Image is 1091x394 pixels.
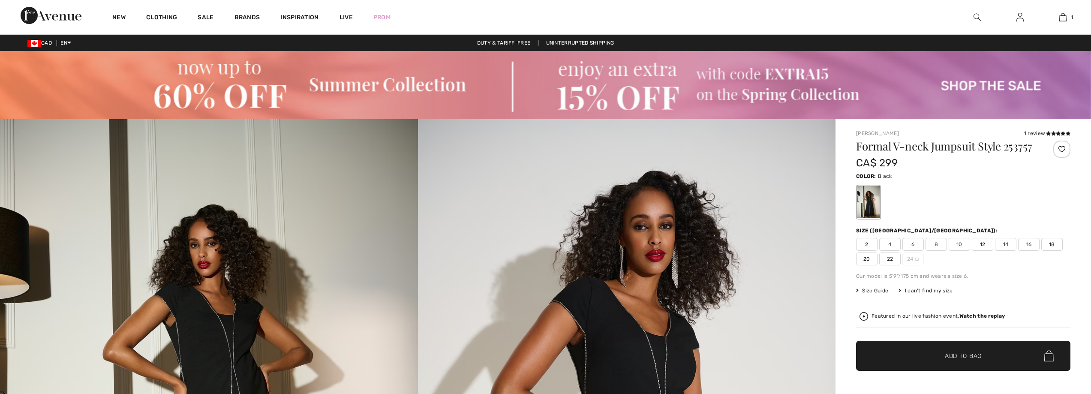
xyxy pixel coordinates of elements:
[1024,129,1070,137] div: 1 review
[1071,13,1073,21] span: 1
[234,14,260,23] a: Brands
[974,12,981,22] img: search the website
[856,287,888,295] span: Size Guide
[340,13,353,22] a: Live
[280,14,319,23] span: Inspiration
[1042,12,1084,22] a: 1
[21,7,81,24] img: 1ère Avenue
[60,40,71,46] span: EN
[198,14,213,23] a: Sale
[146,14,177,23] a: Clothing
[856,173,876,179] span: Color:
[902,253,924,265] span: 24
[902,238,924,251] span: 6
[856,227,999,235] div: Size ([GEOGRAPHIC_DATA]/[GEOGRAPHIC_DATA]):
[945,352,982,361] span: Add to Bag
[872,313,1005,319] div: Featured in our live fashion event.
[27,40,55,46] span: CAD
[995,238,1016,251] span: 14
[856,238,878,251] span: 2
[899,287,953,295] div: I can't find my size
[856,272,1070,280] div: Our model is 5'9"/175 cm and wears a size 6.
[1016,12,1024,22] img: My Info
[373,13,391,22] a: Prom
[926,238,947,251] span: 8
[1059,12,1067,22] img: My Bag
[856,341,1070,371] button: Add to Bag
[1018,238,1040,251] span: 16
[856,157,898,169] span: CA$ 299
[112,14,126,23] a: New
[915,257,919,261] img: ring-m.svg
[878,173,892,179] span: Black
[959,313,1005,319] strong: Watch the replay
[972,238,993,251] span: 12
[879,238,901,251] span: 4
[857,186,880,218] div: Black
[1044,350,1054,361] img: Bag.svg
[856,253,878,265] span: 20
[1010,12,1031,23] a: Sign In
[860,312,868,321] img: Watch the replay
[27,40,41,47] img: Canadian Dollar
[1041,238,1063,251] span: 18
[856,130,899,136] a: [PERSON_NAME]
[879,253,901,265] span: 22
[856,141,1035,152] h1: Formal V-neck Jumpsuit Style 253757
[949,238,970,251] span: 10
